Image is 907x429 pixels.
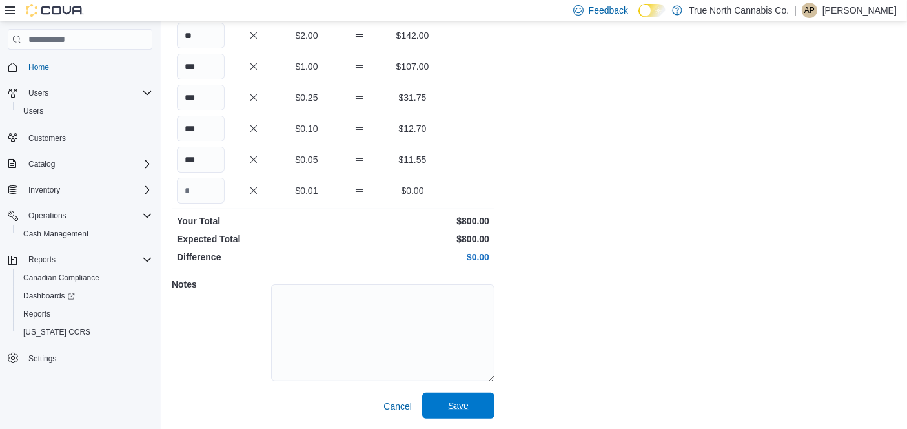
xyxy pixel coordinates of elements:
span: Cancel [383,400,412,413]
span: Home [23,59,152,75]
p: $800.00 [336,233,489,246]
a: [US_STATE] CCRS [18,324,96,340]
button: Save [422,393,494,419]
p: Difference [177,251,331,264]
button: Catalog [23,156,60,172]
p: $800.00 [336,214,489,227]
input: Quantity [177,178,225,204]
span: Inventory [28,185,60,195]
p: $0.25 [283,91,331,104]
a: Dashboards [18,288,80,304]
span: Reports [23,252,152,267]
button: Users [13,102,158,120]
a: Cash Management [18,226,94,242]
img: Cova [26,4,84,17]
button: Customers [3,128,158,147]
span: Canadian Compliance [23,273,99,283]
p: | [794,3,797,18]
div: Andrew Patterson [802,3,817,18]
p: $2.00 [283,29,331,42]
button: Reports [3,251,158,269]
p: $142.00 [389,29,436,42]
input: Dark Mode [638,4,666,17]
span: AP [804,3,815,18]
p: $31.75 [389,91,436,104]
input: Quantity [177,85,225,110]
button: [US_STATE] CCRS [13,323,158,341]
button: Cancel [378,393,417,419]
a: Home [23,59,54,75]
a: Settings [23,351,61,366]
span: Cash Management [23,229,88,239]
span: Settings [23,350,152,366]
button: Cash Management [13,225,158,243]
h5: Notes [172,271,269,297]
a: Customers [23,131,71,146]
span: Feedback [589,4,628,17]
a: Reports [18,306,56,322]
nav: Complex example [8,52,152,401]
p: True North Cannabis Co. [689,3,789,18]
button: Users [3,84,158,102]
span: Reports [18,306,152,322]
input: Quantity [177,23,225,48]
p: [PERSON_NAME] [822,3,897,18]
input: Quantity [177,147,225,173]
span: Canadian Compliance [18,270,152,286]
button: Settings [3,349,158,368]
span: Customers [28,133,66,143]
button: Reports [13,305,158,323]
p: Your Total [177,214,331,227]
span: Users [23,106,43,116]
p: $0.10 [283,122,331,135]
span: Settings [28,353,56,364]
button: Users [23,85,54,101]
span: Save [448,399,469,412]
input: Quantity [177,116,225,141]
span: Catalog [28,159,55,169]
span: Home [28,62,49,72]
span: Users [28,88,48,98]
p: $12.70 [389,122,436,135]
span: Reports [23,309,50,319]
p: $0.05 [283,153,331,166]
button: Inventory [23,182,65,198]
span: Operations [23,208,152,224]
p: $1.00 [283,60,331,73]
span: Inventory [23,182,152,198]
button: Catalog [3,155,158,173]
button: Reports [23,252,61,267]
p: $0.01 [283,184,331,197]
button: Canadian Compliance [13,269,158,287]
p: $0.00 [389,184,436,197]
p: $0.00 [336,251,489,264]
input: Quantity [177,54,225,79]
span: Dashboards [23,291,75,301]
a: Users [18,103,48,119]
p: Expected Total [177,233,331,246]
button: Home [3,58,158,76]
span: Operations [28,211,66,221]
p: $107.00 [389,60,436,73]
p: $11.55 [389,153,436,166]
button: Operations [23,208,72,224]
span: [US_STATE] CCRS [23,327,90,337]
span: Washington CCRS [18,324,152,340]
span: Cash Management [18,226,152,242]
span: Catalog [23,156,152,172]
span: Users [18,103,152,119]
span: Reports [28,255,56,265]
a: Canadian Compliance [18,270,105,286]
span: Users [23,85,152,101]
button: Operations [3,207,158,225]
span: Dashboards [18,288,152,304]
span: Customers [23,129,152,145]
button: Inventory [3,181,158,199]
a: Dashboards [13,287,158,305]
